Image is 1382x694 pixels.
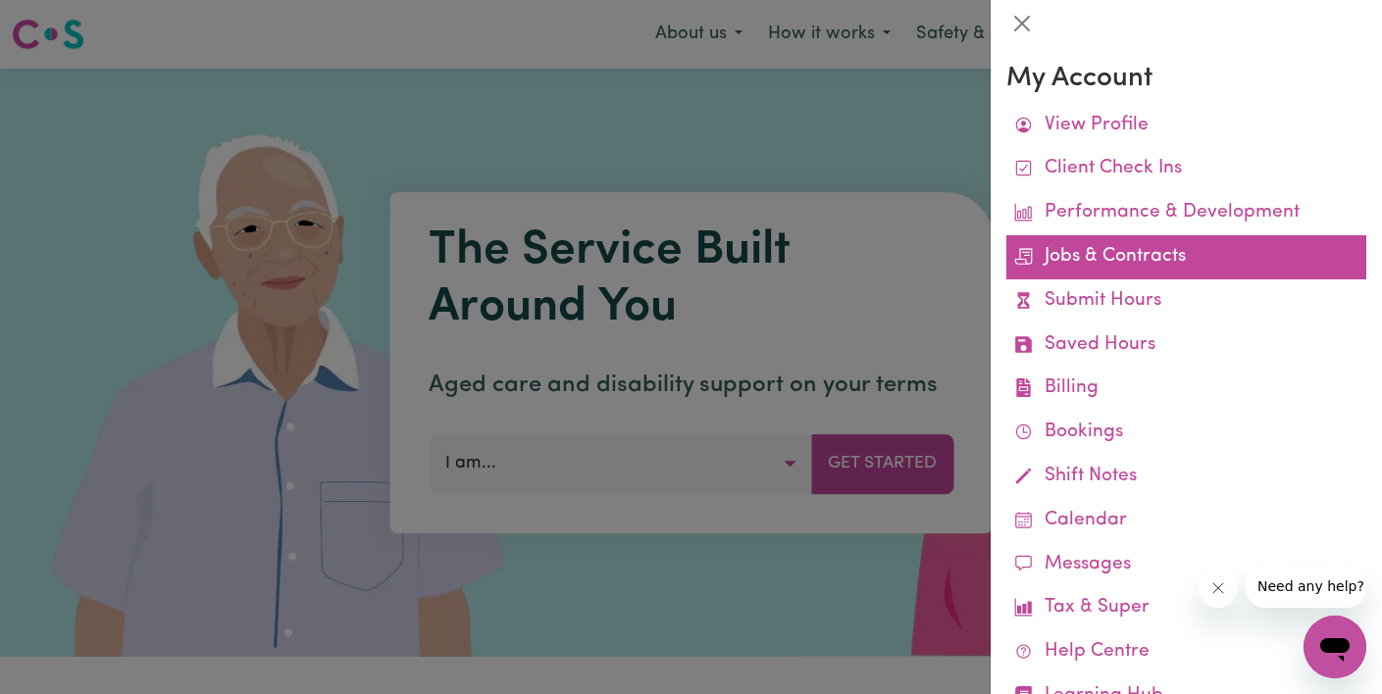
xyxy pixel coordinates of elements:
[1006,543,1366,587] a: Messages
[1304,616,1366,678] iframe: Button to launch messaging window
[1006,8,1038,39] button: Close
[1006,586,1366,630] a: Tax & Super
[1006,630,1366,674] a: Help Centre
[1006,455,1366,499] a: Shift Notes
[1006,323,1366,368] a: Saved Hours
[1006,191,1366,235] a: Performance & Development
[1199,569,1238,608] iframe: Close message
[1006,411,1366,455] a: Bookings
[1006,235,1366,279] a: Jobs & Contracts
[1006,367,1366,411] a: Billing
[1006,147,1366,191] a: Client Check Ins
[1006,279,1366,323] a: Submit Hours
[1006,104,1366,148] a: View Profile
[1006,63,1366,96] h3: My Account
[1006,499,1366,543] a: Calendar
[1246,565,1366,608] iframe: Message from company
